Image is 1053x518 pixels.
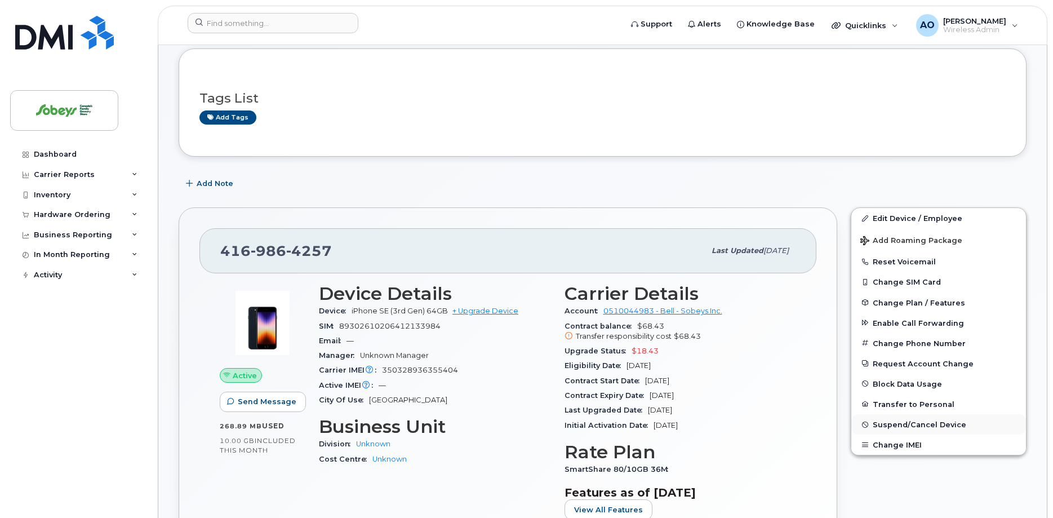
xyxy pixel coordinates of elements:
[565,442,797,462] h3: Rate Plan
[319,396,369,404] span: City Of Use
[369,396,447,404] span: [GEOGRAPHIC_DATA]
[623,13,680,36] a: Support
[220,437,255,445] span: 10.00 GB
[199,91,1006,105] h3: Tags List
[199,110,256,125] a: Add tags
[188,13,358,33] input: Find something...
[680,13,729,36] a: Alerts
[851,208,1026,228] a: Edit Device / Employee
[873,298,965,307] span: Change Plan / Features
[674,332,701,340] span: $68.43
[654,421,678,430] span: [DATE]
[851,313,1026,333] button: Enable Call Forwarding
[574,504,643,515] span: View All Features
[319,417,551,437] h3: Business Unit
[319,337,346,345] span: Email
[851,293,1026,313] button: Change Plan / Features
[339,322,441,330] span: 89302610206412133984
[251,242,286,259] span: 986
[873,420,966,429] span: Suspend/Cancel Device
[197,178,233,189] span: Add Note
[319,366,382,374] span: Carrier IMEI
[372,455,407,463] a: Unknown
[179,174,243,194] button: Add Note
[920,19,935,32] span: AO
[851,333,1026,353] button: Change Phone Number
[627,361,651,370] span: [DATE]
[943,16,1006,25] span: [PERSON_NAME]
[565,284,797,304] h3: Carrier Details
[645,377,669,385] span: [DATE]
[641,19,672,30] span: Support
[352,307,448,315] span: iPhone SE (3rd Gen) 64GB
[851,435,1026,455] button: Change IMEI
[565,307,603,315] span: Account
[319,284,551,304] h3: Device Details
[379,381,386,389] span: —
[565,347,632,355] span: Upgrade Status
[565,465,674,473] span: SmartShare 80/10GB 36M
[356,440,390,448] a: Unknown
[650,391,674,400] span: [DATE]
[229,289,296,357] img: image20231002-3703462-1angbar.jpeg
[565,322,637,330] span: Contract balance
[319,322,339,330] span: SIM
[851,414,1026,435] button: Suspend/Cancel Device
[382,366,458,374] span: 350328936355404
[576,332,672,340] span: Transfer responsibility cost
[851,394,1026,414] button: Transfer to Personal
[220,242,332,259] span: 416
[220,392,306,412] button: Send Message
[860,236,962,247] span: Add Roaming Package
[632,347,659,355] span: $18.43
[851,374,1026,394] button: Block Data Usage
[697,19,721,30] span: Alerts
[319,455,372,463] span: Cost Centre
[452,307,518,315] a: + Upgrade Device
[565,421,654,430] span: Initial Activation Date
[238,396,296,407] span: Send Message
[360,351,429,360] span: Unknown Manager
[319,307,352,315] span: Device
[845,21,886,30] span: Quicklinks
[233,370,257,381] span: Active
[319,440,356,448] span: Division
[220,436,296,455] span: included this month
[747,19,815,30] span: Knowledge Base
[851,353,1026,374] button: Request Account Change
[565,391,650,400] span: Contract Expiry Date
[824,14,906,37] div: Quicklinks
[220,422,262,430] span: 268.89 MB
[565,361,627,370] span: Eligibility Date
[763,246,789,255] span: [DATE]
[943,25,1006,34] span: Wireless Admin
[851,251,1026,272] button: Reset Voicemail
[873,318,964,327] span: Enable Call Forwarding
[603,307,722,315] a: 0510044983 - Bell - Sobeys Inc.
[648,406,672,414] span: [DATE]
[286,242,332,259] span: 4257
[851,228,1026,251] button: Add Roaming Package
[712,246,763,255] span: Last updated
[565,377,645,385] span: Contract Start Date
[565,322,797,342] span: $68.43
[908,14,1026,37] div: Antonio Orgera
[565,406,648,414] span: Last Upgraded Date
[319,381,379,389] span: Active IMEI
[729,13,823,36] a: Knowledge Base
[319,351,360,360] span: Manager
[565,486,797,499] h3: Features as of [DATE]
[851,272,1026,292] button: Change SIM Card
[346,337,354,345] span: —
[262,422,285,430] span: used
